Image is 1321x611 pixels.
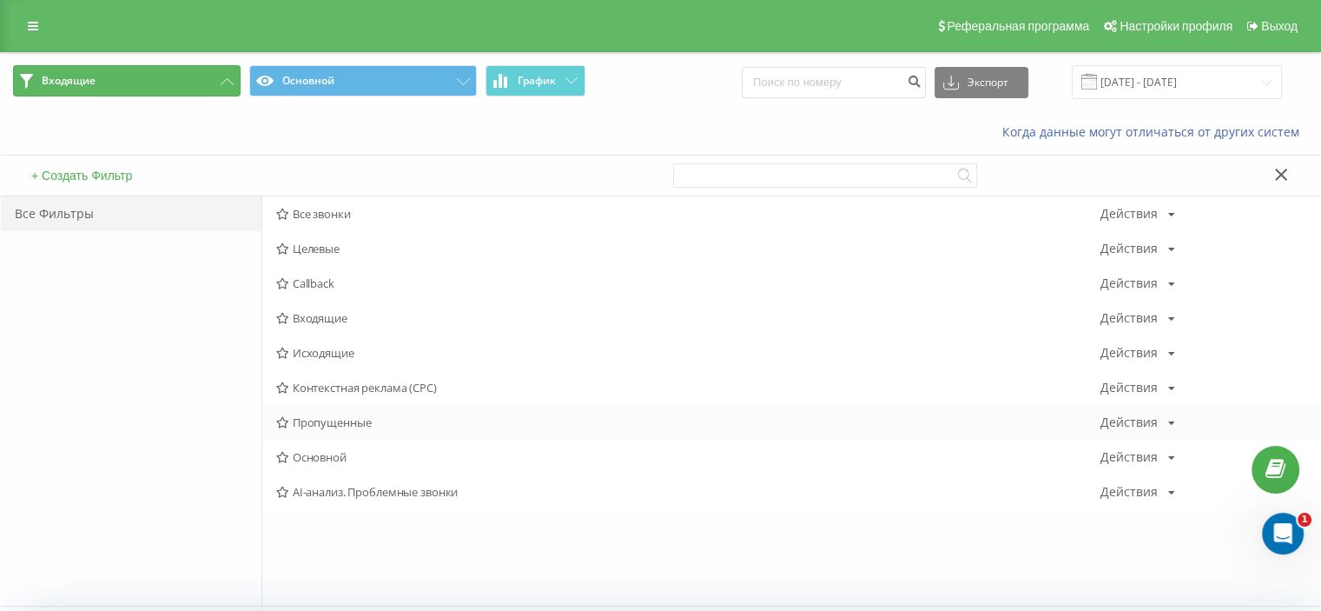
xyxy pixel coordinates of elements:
div: Действия [1100,208,1158,220]
div: Действия [1100,486,1158,498]
div: Все Фильтры [1,196,261,231]
span: Реферальная программа [947,19,1089,33]
div: Действия [1100,451,1158,463]
span: 1 [1298,513,1311,527]
span: Входящие [42,74,96,88]
span: Входящие [276,312,1100,324]
div: Действия [1100,347,1158,359]
div: Действия [1100,242,1158,255]
button: Основной [249,65,477,96]
span: Целевые [276,242,1100,255]
span: Выход [1261,19,1298,33]
div: Действия [1100,416,1158,428]
span: Основной [276,451,1100,463]
button: Входящие [13,65,241,96]
span: Контекстная реклама (CPC) [276,382,1100,394]
div: Действия [1100,277,1158,289]
span: Все звонки [276,208,1100,220]
span: Пропущенные [276,416,1100,428]
div: Действия [1100,312,1158,324]
div: Действия [1100,382,1158,394]
button: Закрыть [1269,167,1294,185]
a: Когда данные могут отличаться от других систем [1002,123,1308,140]
span: Исходящие [276,347,1100,359]
button: График [485,65,585,96]
span: Callback [276,277,1100,289]
span: Настройки профиля [1120,19,1232,33]
button: Экспорт [935,67,1028,98]
input: Поиск по номеру [742,67,926,98]
button: + Создать Фильтр [26,168,137,183]
span: График [518,75,556,87]
iframe: Intercom live chat [1262,513,1304,555]
span: AI-анализ. Проблемные звонки [276,486,1100,498]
